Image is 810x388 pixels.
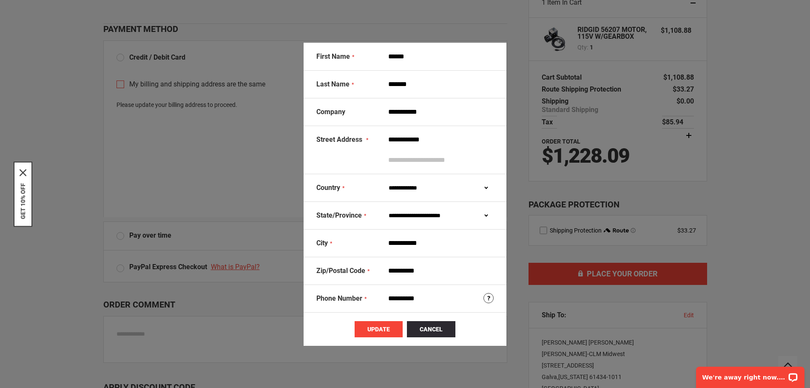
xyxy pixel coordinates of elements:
[20,169,26,176] button: Close
[367,326,390,333] span: Update
[316,211,362,219] span: State/Province
[355,321,403,337] button: Update
[316,52,350,60] span: First Name
[316,239,328,247] span: City
[316,267,365,275] span: Zip/Postal Code
[407,321,455,337] button: Cancel
[316,294,362,302] span: Phone Number
[316,135,362,144] span: Street Address
[20,183,26,219] button: GET 10% OFF
[420,326,443,333] span: Cancel
[20,169,26,176] svg: close icon
[316,80,350,88] span: Last Name
[691,361,810,388] iframe: LiveChat chat widget
[316,108,345,116] span: Company
[316,184,340,192] span: Country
